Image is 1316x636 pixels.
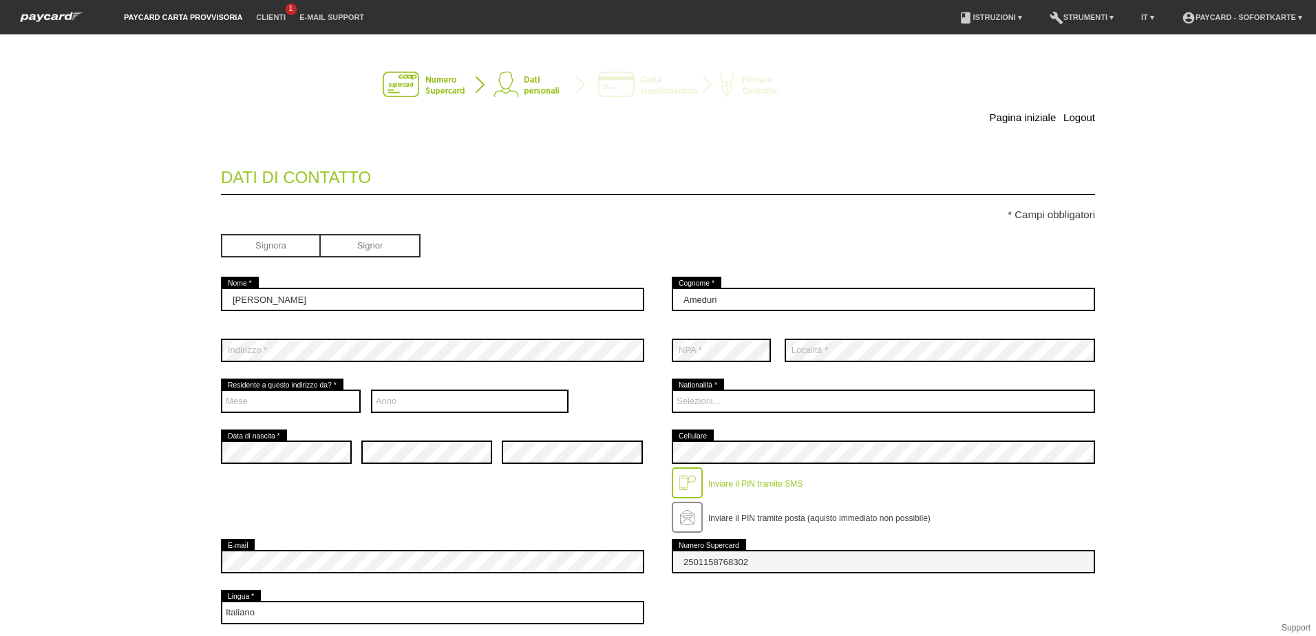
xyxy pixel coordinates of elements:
[1134,13,1161,21] a: IT ▾
[1043,13,1121,21] a: buildStrumenti ▾
[383,72,933,99] img: instantcard-v2-it-2.png
[1063,112,1095,123] a: Logout
[990,112,1057,123] a: Pagina iniziale
[959,11,973,25] i: book
[14,10,89,24] img: paycard Sofortkarte
[249,13,293,21] a: Clienti
[1282,623,1310,633] a: Support
[221,209,1095,220] p: * Campi obbligatori
[293,13,371,21] a: E-mail Support
[14,16,89,26] a: paycard Sofortkarte
[117,13,249,21] a: paycard carta provvisoria
[1175,13,1309,21] a: account_circlepaycard - Sofortkarte ▾
[708,513,931,523] label: Inviare il PIN tramite posta (aquisto immediato non possibile)
[952,13,1028,21] a: bookIstruzioni ▾
[286,3,297,15] span: 1
[1050,11,1063,25] i: build
[221,154,1095,195] legend: Dati di contatto
[1182,11,1196,25] i: account_circle
[708,479,803,489] label: Inviare il PIN tramite SMS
